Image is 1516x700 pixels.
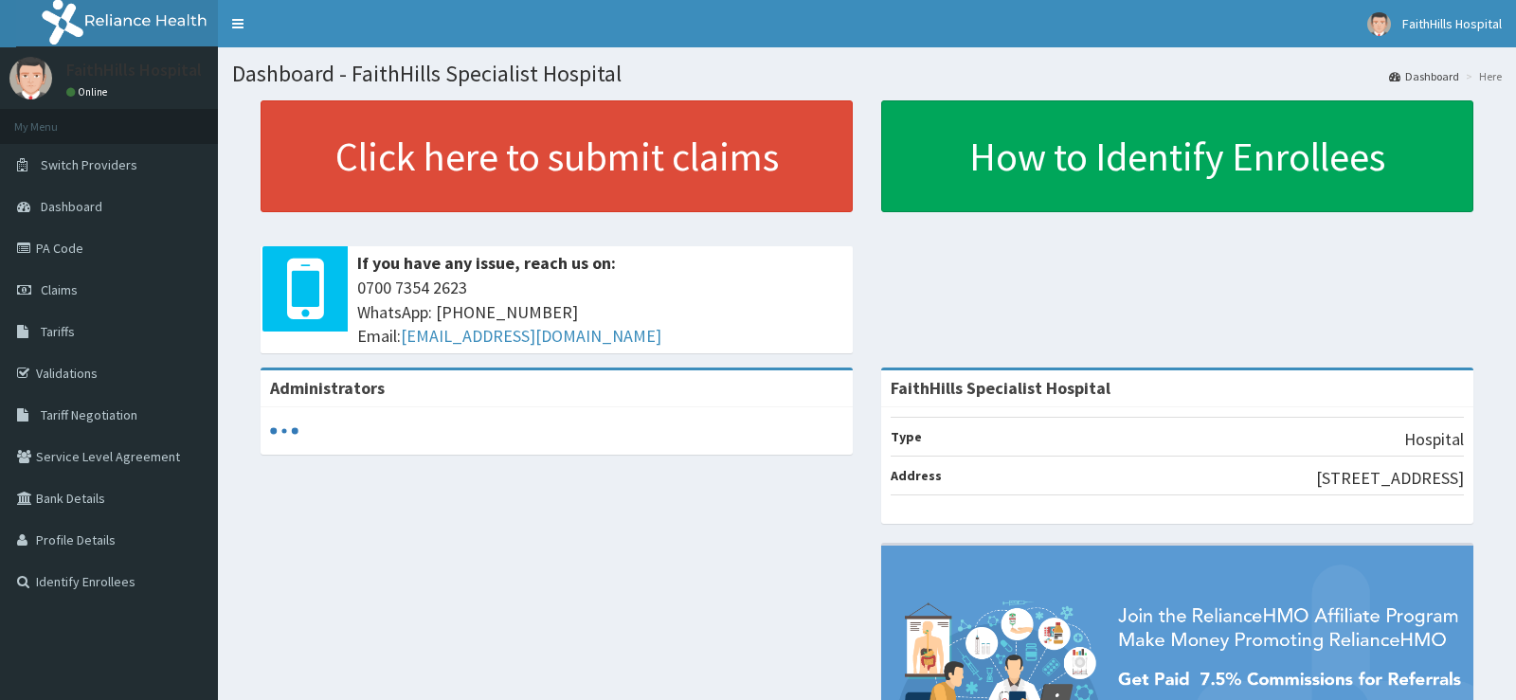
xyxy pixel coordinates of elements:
[261,100,853,212] a: Click here to submit claims
[41,406,137,423] span: Tariff Negotiation
[891,377,1110,399] strong: FaithHills Specialist Hospital
[41,156,137,173] span: Switch Providers
[1404,427,1464,452] p: Hospital
[9,57,52,99] img: User Image
[401,325,661,347] a: [EMAIL_ADDRESS][DOMAIN_NAME]
[1316,466,1464,491] p: [STREET_ADDRESS]
[1402,15,1502,32] span: FaithHills Hospital
[357,252,616,274] b: If you have any issue, reach us on:
[270,377,385,399] b: Administrators
[1389,68,1459,84] a: Dashboard
[66,62,202,79] p: FaithHills Hospital
[41,323,75,340] span: Tariffs
[1367,12,1391,36] img: User Image
[41,281,78,298] span: Claims
[1461,68,1502,84] li: Here
[891,467,942,484] b: Address
[270,417,298,445] svg: audio-loading
[357,276,843,349] span: 0700 7354 2623 WhatsApp: [PHONE_NUMBER] Email:
[891,428,922,445] b: Type
[41,198,102,215] span: Dashboard
[66,85,112,99] a: Online
[232,62,1502,86] h1: Dashboard - FaithHills Specialist Hospital
[881,100,1473,212] a: How to Identify Enrollees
